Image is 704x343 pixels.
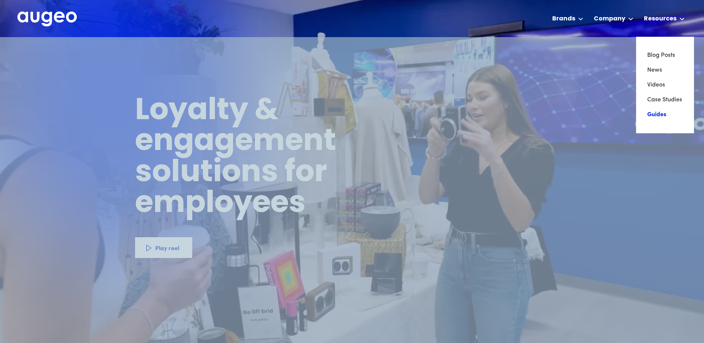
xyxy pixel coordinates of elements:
[647,48,683,63] a: Blog Posts
[17,12,77,27] img: Augeo's full logo in white.
[647,78,683,92] a: Videos
[647,107,683,122] a: Guides
[644,14,677,23] div: Resources
[647,63,683,78] a: News
[594,14,625,23] div: Company
[552,14,575,23] div: Brands
[636,37,694,133] nav: Resources
[647,92,683,107] a: Case Studies
[17,12,77,27] a: home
